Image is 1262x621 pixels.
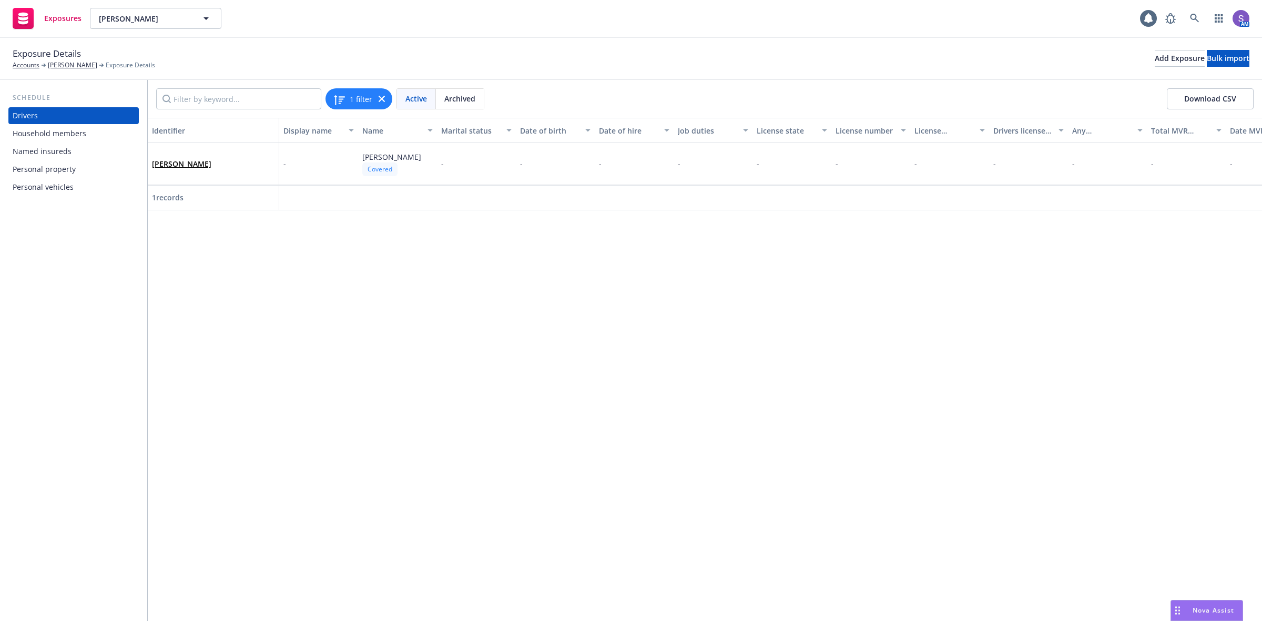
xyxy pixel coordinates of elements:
div: Marital status [441,125,500,136]
button: Date of hire [595,118,674,143]
input: Filter by keyword... [156,88,321,109]
span: - [283,158,286,169]
span: - [1230,159,1233,169]
a: Exposures [8,4,86,33]
span: [PERSON_NAME] [99,13,190,24]
span: - [599,159,602,169]
div: Bulk import [1207,50,1249,66]
button: Marital status [437,118,516,143]
span: - [1151,159,1154,169]
div: Add Exposure [1155,50,1205,66]
button: [PERSON_NAME] [90,8,221,29]
button: License state [752,118,831,143]
button: Bulk import [1207,50,1249,67]
div: License state [757,125,816,136]
div: Schedule [8,93,139,103]
button: Download CSV [1167,88,1254,109]
div: Drivers license status [993,125,1052,136]
a: Search [1184,8,1205,29]
div: Name [362,125,421,136]
button: Job duties [674,118,752,143]
a: Personal property [8,161,139,178]
span: 1 filter [350,94,372,105]
div: Date of birth [520,125,579,136]
a: Switch app [1208,8,1229,29]
button: Add Exposure [1155,50,1205,67]
div: Total MVR points [1151,125,1210,136]
span: - [678,159,680,169]
div: Identifier [152,125,274,136]
img: photo [1233,10,1249,27]
div: License expiration date [914,125,973,136]
span: - [836,159,838,169]
span: - [520,159,523,169]
div: Drivers [13,107,38,124]
div: Personal property [13,161,76,178]
div: Date of hire [599,125,658,136]
a: Named insureds [8,143,139,160]
div: Drag to move [1171,600,1184,620]
span: - [993,159,996,169]
span: - [441,159,444,169]
button: License number [831,118,910,143]
a: Report a Bug [1160,8,1181,29]
span: Exposure Details [106,60,155,70]
div: Household members [13,125,86,142]
span: - [914,159,917,169]
span: 1 records [152,192,184,202]
a: Drivers [8,107,139,124]
span: Active [405,93,427,104]
button: Date of birth [516,118,595,143]
button: Drivers license status [989,118,1068,143]
div: License number [836,125,894,136]
a: Personal vehicles [8,179,139,196]
a: [PERSON_NAME] [152,159,211,169]
button: License expiration date [910,118,989,143]
a: Household members [8,125,139,142]
button: Display name [279,118,358,143]
div: Covered [362,162,398,176]
div: Display name [283,125,342,136]
a: [PERSON_NAME] [48,60,97,70]
button: Nova Assist [1171,600,1243,621]
span: Nova Assist [1193,606,1234,615]
span: - [757,159,759,169]
span: Archived [444,93,475,104]
button: Any suspensions/revocations? [1068,118,1147,143]
span: [PERSON_NAME] [362,152,421,162]
div: Named insureds [13,143,72,160]
span: Exposure Details [13,47,81,60]
div: Any suspensions/revocations? [1072,125,1131,136]
span: Exposures [44,14,82,23]
button: Identifier [148,118,279,143]
button: Name [358,118,437,143]
div: Personal vehicles [13,179,74,196]
a: Accounts [13,60,39,70]
span: [PERSON_NAME] [152,158,211,169]
div: Job duties [678,125,737,136]
button: Total MVR points [1147,118,1226,143]
span: - [1072,159,1075,169]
